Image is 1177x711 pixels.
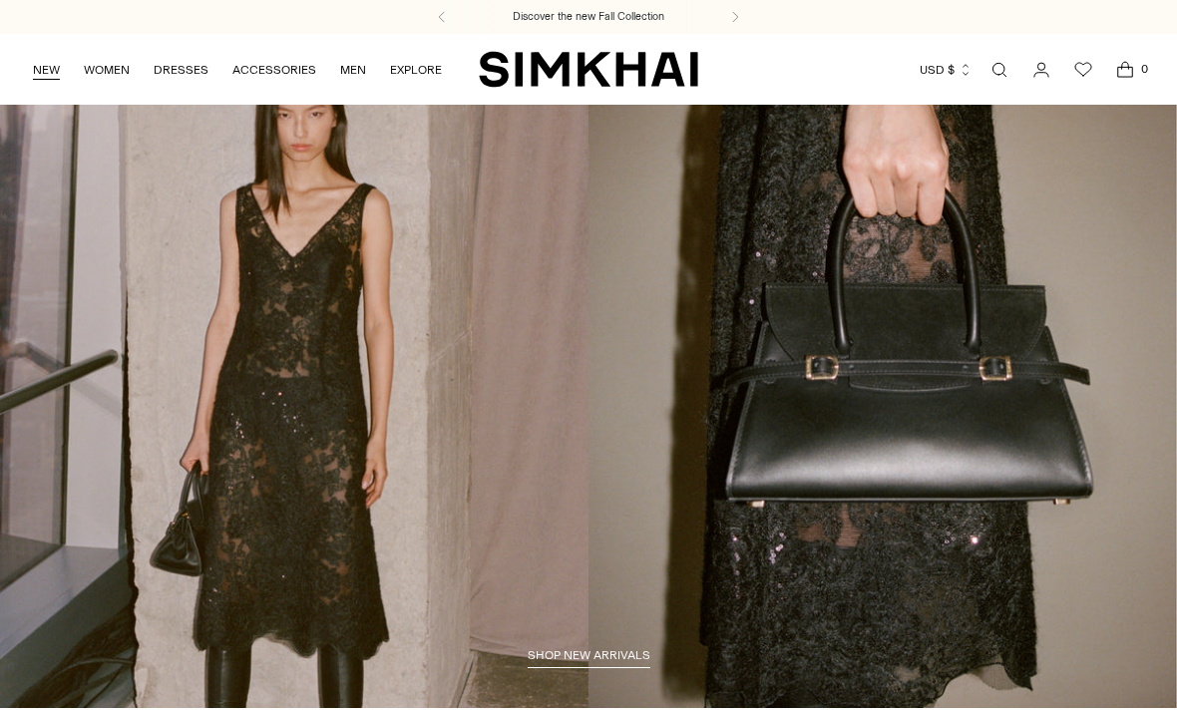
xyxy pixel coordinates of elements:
[232,48,316,92] a: ACCESSORIES
[154,48,208,92] a: DRESSES
[920,48,973,92] button: USD $
[479,50,698,89] a: SIMKHAI
[390,48,442,92] a: EXPLORE
[528,648,650,662] span: shop new arrivals
[33,48,60,92] a: NEW
[1135,60,1153,78] span: 0
[1063,50,1103,90] a: Wishlist
[1021,50,1061,90] a: Go to the account page
[528,648,650,668] a: shop new arrivals
[1105,50,1145,90] a: Open cart modal
[980,50,1019,90] a: Open search modal
[84,48,130,92] a: WOMEN
[513,9,664,25] a: Discover the new Fall Collection
[340,48,366,92] a: MEN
